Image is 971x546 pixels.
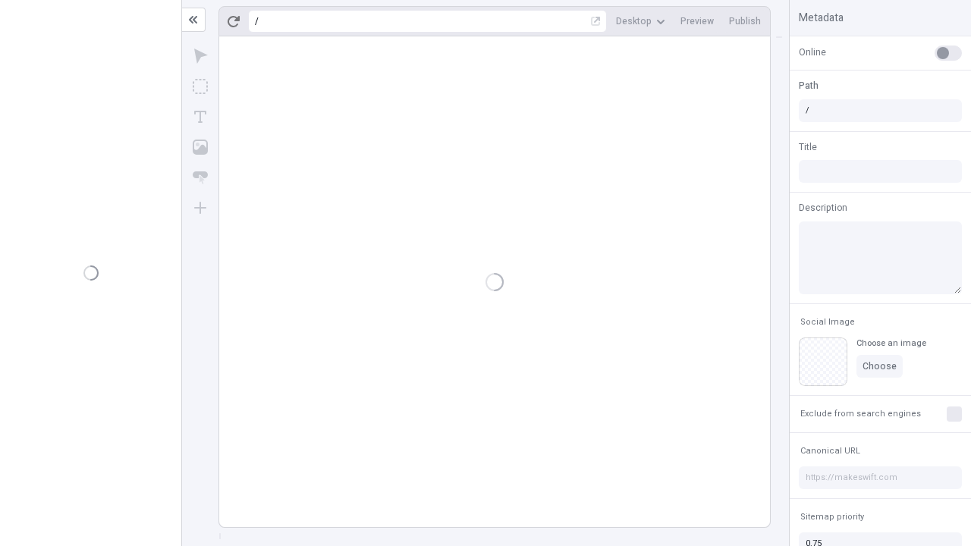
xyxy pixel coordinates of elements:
button: Choose [856,355,903,378]
span: Canonical URL [800,445,860,457]
button: Sitemap priority [797,508,867,526]
div: Choose an image [856,337,926,349]
span: Exclude from search engines [800,408,921,419]
span: Sitemap priority [800,511,864,522]
button: Button [187,164,214,191]
span: Description [799,201,847,215]
input: https://makeswift.com [799,466,962,489]
span: Title [799,140,817,154]
button: Exclude from search engines [797,405,924,423]
button: Box [187,73,214,100]
span: Publish [729,15,761,27]
span: Choose [863,360,897,372]
span: Path [799,79,819,93]
span: Online [799,45,826,59]
button: Desktop [610,10,671,33]
button: Text [187,103,214,130]
span: Desktop [616,15,652,27]
div: / [255,15,259,27]
span: Preview [680,15,714,27]
button: Publish [723,10,767,33]
button: Image [187,133,214,161]
button: Preview [674,10,720,33]
button: Social Image [797,313,858,331]
button: Canonical URL [797,442,863,460]
span: Social Image [800,316,855,328]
